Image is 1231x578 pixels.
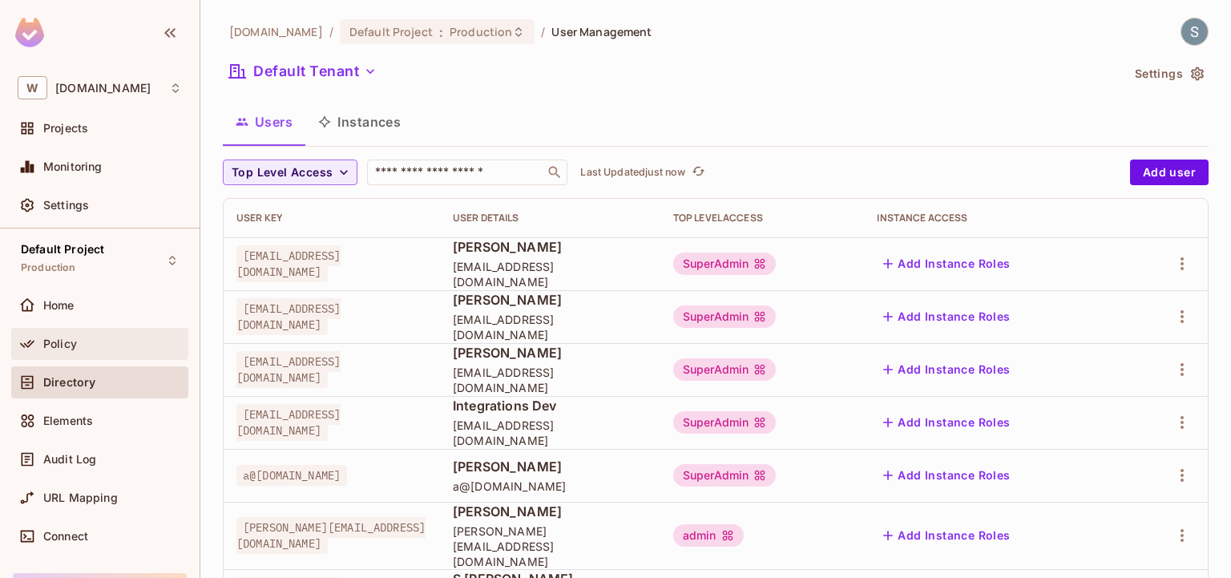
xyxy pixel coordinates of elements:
[673,212,852,224] div: Top Level Access
[673,411,777,434] div: SuperAdmin
[43,122,88,135] span: Projects
[450,24,512,39] span: Production
[236,465,347,486] span: a@[DOMAIN_NAME]
[329,24,333,39] li: /
[877,357,1016,382] button: Add Instance Roles
[43,338,77,350] span: Policy
[43,453,96,466] span: Audit Log
[43,299,75,312] span: Home
[453,523,648,569] span: [PERSON_NAME][EMAIL_ADDRESS][DOMAIN_NAME]
[229,24,323,39] span: the active workspace
[1130,160,1209,185] button: Add user
[453,259,648,289] span: [EMAIL_ADDRESS][DOMAIN_NAME]
[232,163,333,183] span: Top Level Access
[877,523,1016,548] button: Add Instance Roles
[453,458,648,475] span: [PERSON_NAME]
[1128,61,1209,87] button: Settings
[453,238,648,256] span: [PERSON_NAME]
[877,410,1016,435] button: Add Instance Roles
[43,199,89,212] span: Settings
[453,291,648,309] span: [PERSON_NAME]
[236,517,426,554] span: [PERSON_NAME][EMAIL_ADDRESS][DOMAIN_NAME]
[55,82,151,95] span: Workspace: withpronto.com
[236,298,341,335] span: [EMAIL_ADDRESS][DOMAIN_NAME]
[673,305,777,328] div: SuperAdmin
[541,24,545,39] li: /
[877,251,1016,277] button: Add Instance Roles
[688,163,708,182] button: refresh
[236,351,341,388] span: [EMAIL_ADDRESS][DOMAIN_NAME]
[18,76,47,99] span: W
[673,253,777,275] div: SuperAdmin
[877,463,1016,488] button: Add Instance Roles
[1181,18,1208,45] img: Shekhar Tyagi
[305,102,414,142] button: Instances
[236,212,427,224] div: User Key
[877,212,1113,224] div: Instance Access
[692,164,705,180] span: refresh
[438,26,444,38] span: :
[673,358,777,381] div: SuperAdmin
[453,479,648,494] span: a@[DOMAIN_NAME]
[223,59,383,84] button: Default Tenant
[21,243,104,256] span: Default Project
[551,24,652,39] span: User Management
[453,503,648,520] span: [PERSON_NAME]
[673,524,744,547] div: admin
[43,491,118,504] span: URL Mapping
[223,102,305,142] button: Users
[236,245,341,282] span: [EMAIL_ADDRESS][DOMAIN_NAME]
[43,376,95,389] span: Directory
[15,18,44,47] img: SReyMgAAAABJRU5ErkJggg==
[453,365,648,395] span: [EMAIL_ADDRESS][DOMAIN_NAME]
[236,404,341,441] span: [EMAIL_ADDRESS][DOMAIN_NAME]
[685,163,708,182] span: Click to refresh data
[877,304,1016,329] button: Add Instance Roles
[453,212,648,224] div: User Details
[580,166,685,179] p: Last Updated just now
[349,24,433,39] span: Default Project
[43,414,93,427] span: Elements
[43,530,88,543] span: Connect
[453,312,648,342] span: [EMAIL_ADDRESS][DOMAIN_NAME]
[673,464,777,487] div: SuperAdmin
[453,344,648,362] span: [PERSON_NAME]
[453,397,648,414] span: Integrations Dev
[223,160,357,185] button: Top Level Access
[21,261,76,274] span: Production
[453,418,648,448] span: [EMAIL_ADDRESS][DOMAIN_NAME]
[43,160,103,173] span: Monitoring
